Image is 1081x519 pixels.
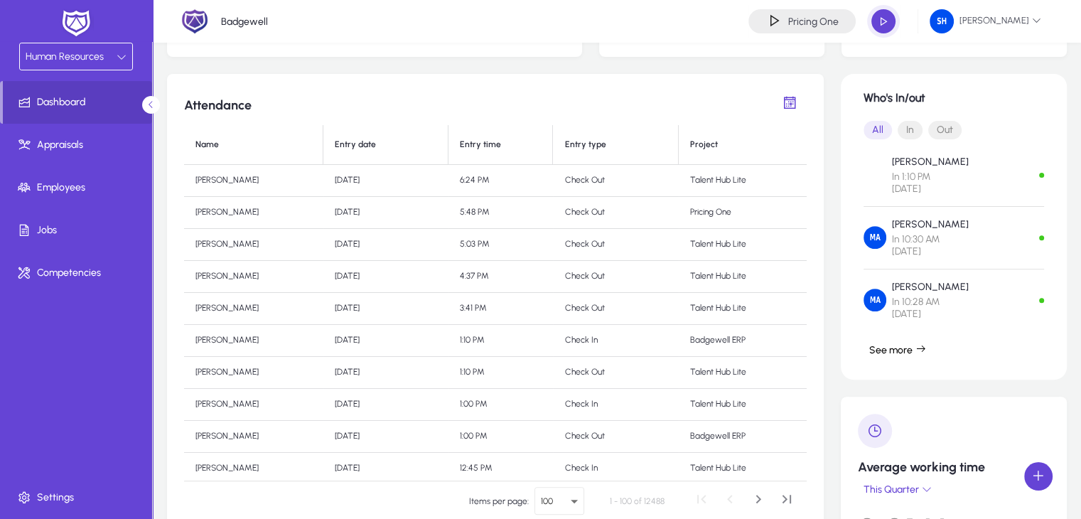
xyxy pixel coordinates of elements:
[679,261,807,293] td: Talent Hub Lite
[448,389,553,421] td: 1:00 PM
[448,421,553,453] td: 1:00 PM
[26,50,104,63] span: Human Resources
[928,121,962,139] button: Out
[892,296,969,320] span: In 10:28 AM [DATE]
[3,166,155,209] a: Employees
[892,233,969,257] span: In 10:30 AM [DATE]
[184,165,323,197] td: [PERSON_NAME]
[3,181,155,195] span: Employees
[892,156,969,168] p: [PERSON_NAME]
[323,325,448,357] td: [DATE]
[184,389,323,421] td: [PERSON_NAME]
[184,197,323,229] td: [PERSON_NAME]
[448,293,553,325] td: 3:41 PM
[679,453,807,485] td: Talent Hub Lite
[195,139,311,150] div: Name
[448,197,553,229] td: 5:48 PM
[679,293,807,325] td: Talent Hub Lite
[448,453,553,485] td: 12:45 PM
[858,481,935,498] button: This Quarter
[184,421,323,453] td: [PERSON_NAME]
[3,124,155,166] a: Appraisals
[679,229,807,261] td: Talent Hub Lite
[184,357,323,389] td: [PERSON_NAME]
[58,9,94,38] img: white-logo.png
[898,121,923,139] button: In
[448,125,553,165] th: Entry time
[3,95,152,109] span: Dashboard
[448,357,553,389] td: 1:10 PM
[553,165,678,197] td: Check Out
[930,9,954,33] img: 132.png
[679,325,807,357] td: Badgewell ERP
[448,165,553,197] td: 6:24 PM
[610,494,665,508] div: 1 - 100 of 12488
[553,197,678,229] td: Check Out
[679,197,807,229] td: Pricing One
[553,453,678,485] td: Check In
[221,16,268,28] p: Badgewell
[323,293,448,325] td: [DATE]
[864,337,932,363] button: See more
[181,8,208,35] img: 2.png
[861,483,922,496] span: This Quarter
[335,139,376,150] div: Entry date
[184,325,323,357] td: [PERSON_NAME]
[3,252,155,294] a: Competencies
[323,165,448,197] td: [DATE]
[323,421,448,453] td: [DATE]
[184,229,323,261] td: [PERSON_NAME]
[3,138,155,152] span: Appraisals
[690,139,795,150] div: Project
[918,9,1053,34] button: [PERSON_NAME]
[553,325,678,357] td: Check In
[184,453,323,485] td: [PERSON_NAME]
[553,389,678,421] td: Check In
[869,343,927,356] span: See more
[323,261,448,293] td: [DATE]
[335,139,436,150] div: Entry date
[323,357,448,389] td: [DATE]
[864,226,886,249] img: Mohamed AbdelNasser
[3,209,155,252] a: Jobs
[788,16,839,28] h4: Pricing One
[3,476,155,519] a: Settings
[858,459,1050,475] p: Average working time
[184,293,323,325] td: [PERSON_NAME]
[864,121,892,139] button: All
[864,289,886,311] img: Mohamed Aboelmagd
[690,139,718,150] div: Project
[744,487,773,515] button: Next page
[195,139,219,150] div: Name
[679,421,807,453] td: Badgewell ERP
[541,496,553,506] span: 100
[553,357,678,389] td: Check Out
[553,229,678,261] td: Check Out
[323,389,448,421] td: [DATE]
[679,357,807,389] td: Talent Hub Lite
[864,164,886,186] img: Mahmoud Samy
[553,421,678,453] td: Check Out
[184,261,323,293] td: [PERSON_NAME]
[773,487,801,515] button: Last page
[469,494,529,508] div: Items per page:
[3,491,155,505] span: Settings
[864,91,1044,105] h1: Who's In/out
[553,293,678,325] td: Check Out
[564,139,666,150] div: Entry type
[184,97,252,113] h5: Attendance
[679,165,807,197] td: Talent Hub Lite
[448,325,553,357] td: 1:10 PM
[553,261,678,293] td: Check Out
[930,9,1041,33] span: [PERSON_NAME]
[3,223,155,237] span: Jobs
[323,229,448,261] td: [DATE]
[892,281,969,293] p: [PERSON_NAME]
[679,389,807,421] td: Talent Hub Lite
[323,453,448,485] td: [DATE]
[564,139,606,150] div: Entry type
[3,266,155,280] span: Competencies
